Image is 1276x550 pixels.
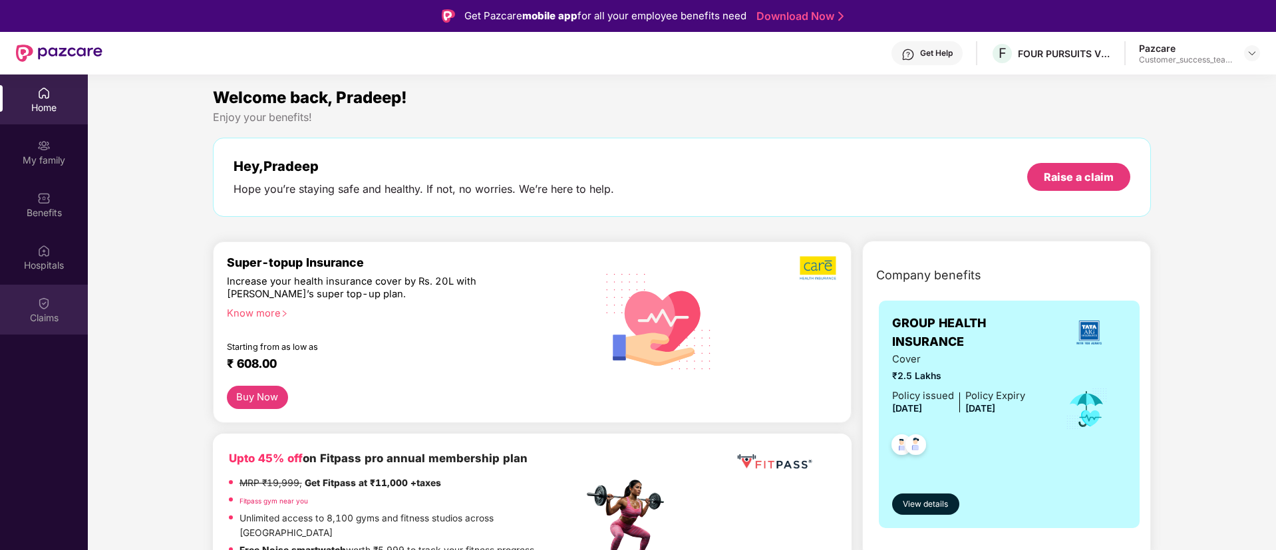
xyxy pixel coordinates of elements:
[892,403,922,414] span: [DATE]
[227,356,570,372] div: ₹ 608.00
[838,9,844,23] img: Stroke
[965,388,1025,404] div: Policy Expiry
[892,369,1025,384] span: ₹2.5 Lakhs
[227,386,288,409] button: Buy Now
[1139,55,1232,65] div: Customer_success_team_lead
[892,388,954,404] div: Policy issued
[281,310,288,317] span: right
[1139,42,1232,55] div: Pazcare
[901,48,915,61] img: svg+xml;base64,PHN2ZyBpZD0iSGVscC0zMngzMiIgeG1sbnM9Imh0dHA6Ly93d3cudzMub3JnLzIwMDAvc3ZnIiB3aWR0aD...
[920,48,953,59] div: Get Help
[442,9,455,23] img: Logo
[903,498,948,511] span: View details
[892,493,959,515] button: View details
[239,497,308,505] a: Fitpass gym near you
[213,88,407,107] span: Welcome back, Pradeep!
[876,266,981,285] span: Company benefits
[734,450,814,474] img: fppp.png
[464,8,746,24] div: Get Pazcare for all your employee benefits need
[1247,48,1257,59] img: svg+xml;base64,PHN2ZyBpZD0iRHJvcGRvd24tMzJ4MzIiIHhtbG5zPSJodHRwOi8vd3d3LnczLm9yZy8yMDAwL3N2ZyIgd2...
[1018,47,1111,60] div: FOUR PURSUITS VENTURES PRIVATE LIMITED
[756,9,840,23] a: Download Now
[234,158,614,174] div: Hey, Pradeep
[899,430,932,463] img: svg+xml;base64,PHN2ZyB4bWxucz0iaHR0cDovL3d3dy53My5vcmcvMjAwMC9zdmciIHdpZHRoPSI0OC45NDMiIGhlaWdodD...
[800,255,838,281] img: b5dec4f62d2307b9de63beb79f102df3.png
[965,403,995,414] span: [DATE]
[892,352,1025,367] span: Cover
[37,297,51,310] img: svg+xml;base64,PHN2ZyBpZD0iQ2xhaW0iIHhtbG5zPSJodHRwOi8vd3d3LnczLm9yZy8yMDAwL3N2ZyIgd2lkdGg9IjIwIi...
[1071,315,1107,350] img: insurerLogo
[227,342,527,351] div: Starting from as low as
[37,139,51,152] img: svg+xml;base64,PHN2ZyB3aWR0aD0iMjAiIGhlaWdodD0iMjAiIHZpZXdCb3g9IjAgMCAyMCAyMCIgZmlsbD0ibm9uZSIgeG...
[522,9,577,22] strong: mobile app
[1065,387,1108,431] img: icon
[239,478,302,488] del: MRP ₹19,999,
[234,182,614,196] div: Hope you’re staying safe and healthy. If not, no worries. We’re here to help.
[37,244,51,257] img: svg+xml;base64,PHN2ZyBpZD0iSG9zcGl0YWxzIiB4bWxucz0iaHR0cDovL3d3dy53My5vcmcvMjAwMC9zdmciIHdpZHRoPS...
[16,45,102,62] img: New Pazcare Logo
[885,430,918,463] img: svg+xml;base64,PHN2ZyB4bWxucz0iaHR0cDovL3d3dy53My5vcmcvMjAwMC9zdmciIHdpZHRoPSI0OC45NDMiIGhlaWdodD...
[213,110,1152,124] div: Enjoy your benefits!
[229,452,303,465] b: Upto 45% off
[37,86,51,100] img: svg+xml;base64,PHN2ZyBpZD0iSG9tZSIgeG1sbnM9Imh0dHA6Ly93d3cudzMub3JnLzIwMDAvc3ZnIiB3aWR0aD0iMjAiIG...
[1044,170,1114,184] div: Raise a claim
[227,255,583,269] div: Super-topup Insurance
[239,511,583,540] p: Unlimited access to 8,100 gyms and fitness studios across [GEOGRAPHIC_DATA]
[37,192,51,205] img: svg+xml;base64,PHN2ZyBpZD0iQmVuZWZpdHMiIHhtbG5zPSJodHRwOi8vd3d3LnczLm9yZy8yMDAwL3N2ZyIgd2lkdGg9Ij...
[229,452,528,465] b: on Fitpass pro annual membership plan
[227,275,526,301] div: Increase your health insurance cover by Rs. 20L with [PERSON_NAME]’s super top-up plan.
[999,45,1007,61] span: F
[595,256,722,385] img: svg+xml;base64,PHN2ZyB4bWxucz0iaHR0cDovL3d3dy53My5vcmcvMjAwMC9zdmciIHhtbG5zOnhsaW5rPSJodHRwOi8vd3...
[892,314,1051,352] span: GROUP HEALTH INSURANCE
[227,307,575,317] div: Know more
[305,478,441,488] strong: Get Fitpass at ₹11,000 +taxes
